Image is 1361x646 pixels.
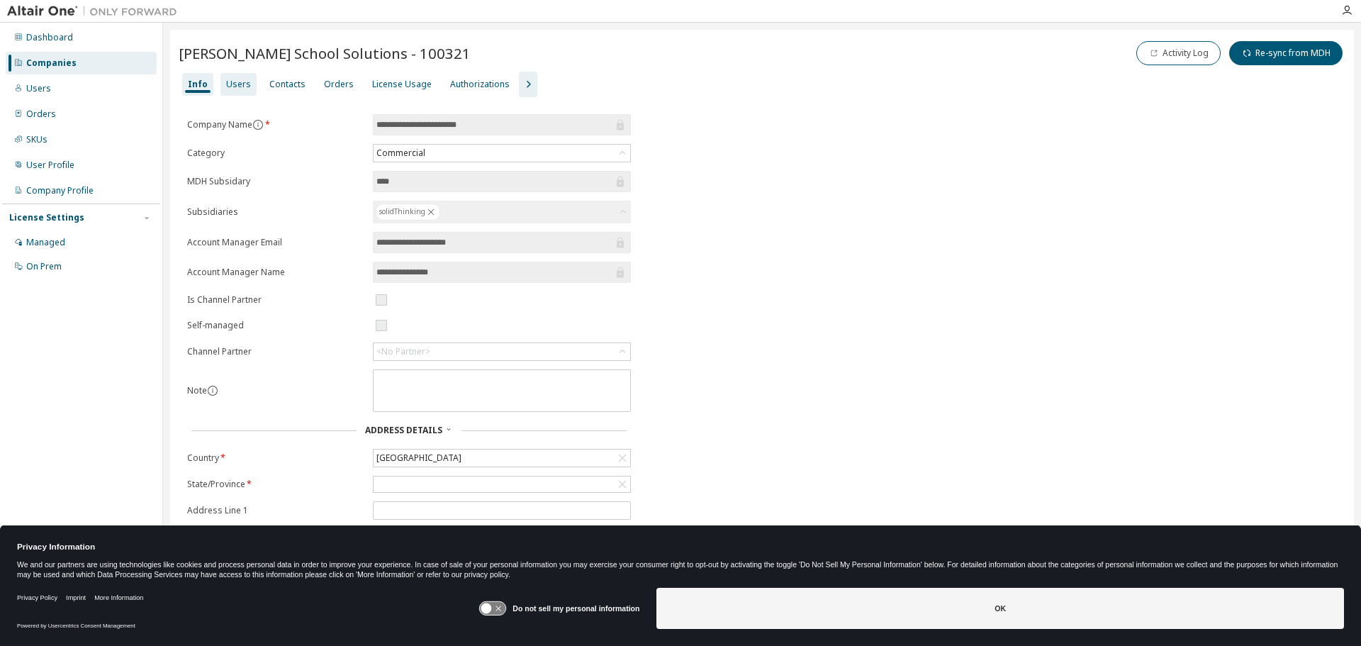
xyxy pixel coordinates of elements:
div: Contacts [269,79,306,90]
button: information [252,119,264,130]
label: Company Name [187,119,364,130]
div: <No Partner> [376,346,430,357]
div: Users [26,83,51,94]
div: [GEOGRAPHIC_DATA] [374,450,464,466]
img: Altair One [7,4,184,18]
div: License Settings [9,212,84,223]
div: Orders [26,108,56,120]
div: Managed [26,237,65,248]
div: On Prem [26,261,62,272]
div: User Profile [26,160,74,171]
span: Address Details [365,424,442,436]
div: Commercial [374,145,427,161]
label: Self-managed [187,320,364,331]
span: [PERSON_NAME] School Solutions - 100321 [179,43,471,63]
button: Activity Log [1136,41,1221,65]
div: Orders [324,79,354,90]
div: [GEOGRAPHIC_DATA] [374,450,630,467]
label: Address Line 1 [187,505,364,516]
div: Company Profile [26,185,94,196]
div: solidThinking [376,204,440,221]
button: Re-sync from MDH [1229,41,1343,65]
div: Authorizations [450,79,510,90]
div: Commercial [374,145,630,162]
label: Country [187,452,364,464]
div: solidThinking [373,201,631,223]
div: Info [188,79,208,90]
label: Is Channel Partner [187,294,364,306]
div: SKUs [26,134,47,145]
label: Channel Partner [187,346,364,357]
button: information [207,385,218,396]
div: Dashboard [26,32,73,43]
label: State/Province [187,479,364,490]
div: License Usage [372,79,432,90]
div: Users [226,79,251,90]
label: Note [187,384,207,396]
label: Subsidiaries [187,206,364,218]
label: Account Manager Email [187,237,364,248]
div: Companies [26,57,77,69]
label: Account Manager Name [187,267,364,278]
div: <No Partner> [374,343,630,360]
label: Category [187,147,364,159]
label: MDH Subsidary [187,176,364,187]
